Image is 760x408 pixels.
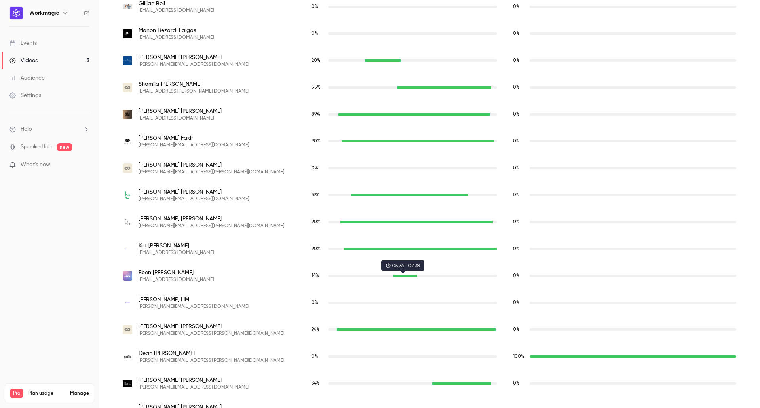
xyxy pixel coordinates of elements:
[115,343,744,370] div: dean.martinez@trueclassic.com
[70,390,89,397] a: Manage
[312,139,321,144] span: 90 %
[21,125,32,133] span: Help
[312,326,324,333] span: Live watch time
[123,380,132,387] img: davidprotein.com
[513,166,520,171] span: 0 %
[139,188,249,196] span: [PERSON_NAME] [PERSON_NAME]
[123,352,132,361] img: trueclassic.com
[139,80,249,88] span: Shamila [PERSON_NAME]
[9,39,37,47] div: Events
[115,316,744,343] div: camilo.mahecha@integrabeautyinc.com
[312,31,318,36] span: 0 %
[513,353,526,360] span: Replay watch time
[29,9,59,17] h6: Workmagic
[139,215,284,223] span: [PERSON_NAME] [PERSON_NAME]
[9,74,45,82] div: Audience
[312,272,324,279] span: Live watch time
[28,390,65,397] span: Plan usage
[312,85,321,90] span: 55 %
[139,269,214,277] span: Eben [PERSON_NAME]
[513,381,520,386] span: 0 %
[312,381,320,386] span: 34 %
[123,298,132,307] img: workmagic.io
[312,220,321,224] span: 90 %
[10,7,23,19] img: Workmagic
[513,380,526,387] span: Replay watch time
[513,272,526,279] span: Replay watch time
[312,112,320,117] span: 89 %
[21,161,50,169] span: What's new
[513,84,526,91] span: Replay watch time
[513,3,526,10] span: Replay watch time
[115,262,744,289] div: eben@open.store
[21,143,52,151] a: SpeakerHub
[139,357,284,364] span: [PERSON_NAME][EMAIL_ADDRESS][PERSON_NAME][DOMAIN_NAME]
[139,107,222,115] span: [PERSON_NAME] [PERSON_NAME]
[513,4,520,9] span: 0 %
[312,380,324,387] span: Live watch time
[139,88,249,95] span: [EMAIL_ADDRESS][PERSON_NAME][DOMAIN_NAME]
[513,111,526,118] span: Replay watch time
[139,27,214,34] span: Manon Bezard-Falgas
[80,161,89,169] iframe: Noticeable Trigger
[123,163,132,173] img: integrabeautyinc.com
[139,134,249,142] span: [PERSON_NAME] Fakir
[312,300,318,305] span: 0 %
[115,128,744,155] div: neelam.c@scale.tech
[312,247,321,251] span: 90 %
[115,235,744,262] div: kat.izabel@workmagic.io
[139,169,284,175] span: [PERSON_NAME][EMAIL_ADDRESS][PERSON_NAME][DOMAIN_NAME]
[139,250,214,256] span: [EMAIL_ADDRESS][DOMAIN_NAME]
[115,20,744,47] div: manon@primelis.com
[513,30,526,37] span: Replay watch time
[139,142,249,148] span: [PERSON_NAME][EMAIL_ADDRESS][DOMAIN_NAME]
[123,137,132,146] img: scale.tech
[139,115,222,121] span: [EMAIL_ADDRESS][DOMAIN_NAME]
[139,304,249,310] span: [PERSON_NAME][EMAIL_ADDRESS][DOMAIN_NAME]
[123,29,132,38] img: primelis.com
[312,3,324,10] span: Live watch time
[312,84,324,91] span: Live watch time
[115,370,744,397] div: gavin@davidprotein.com
[123,190,132,200] img: beautybyearth.com
[513,85,520,90] span: 0 %
[9,57,38,65] div: Videos
[312,353,324,360] span: Live watch time
[139,384,249,391] span: [PERSON_NAME][EMAIL_ADDRESS][DOMAIN_NAME]
[123,271,132,281] img: open.store
[123,110,132,119] img: stevemadden.com
[513,165,526,172] span: Replay watch time
[115,47,744,74] div: kim@freetogrowcfo.com
[513,58,520,63] span: 0 %
[513,299,526,306] span: Replay watch time
[513,273,520,278] span: 0 %
[57,143,72,151] span: new
[115,289,744,316] div: avery@workmagic.io
[123,56,132,65] img: freetogrowcfo.com
[312,57,324,64] span: Live watch time
[139,330,284,337] span: [PERSON_NAME][EMAIL_ADDRESS][PERSON_NAME][DOMAIN_NAME]
[139,376,249,384] span: [PERSON_NAME] [PERSON_NAME]
[513,220,520,224] span: 0 %
[139,223,284,229] span: [PERSON_NAME][EMAIL_ADDRESS][PERSON_NAME][DOMAIN_NAME]
[312,58,321,63] span: 20 %
[9,125,89,133] li: help-dropdown-opener
[312,299,324,306] span: Live watch time
[312,166,318,171] span: 0 %
[312,327,320,332] span: 94 %
[312,193,319,197] span: 69 %
[312,30,324,37] span: Live watch time
[312,165,324,172] span: Live watch time
[513,218,526,226] span: Replay watch time
[513,57,526,64] span: Replay watch time
[123,83,132,92] img: integrabeauty.com
[10,389,23,398] span: Pro
[139,161,284,169] span: [PERSON_NAME] [PERSON_NAME]
[123,325,132,334] img: integrabeautyinc.com
[513,139,520,144] span: 0 %
[513,247,520,251] span: 0 %
[312,111,324,118] span: Live watch time
[312,273,319,278] span: 14 %
[115,101,744,128] div: brookecamarda@stevemadden.com
[513,138,526,145] span: Replay watch time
